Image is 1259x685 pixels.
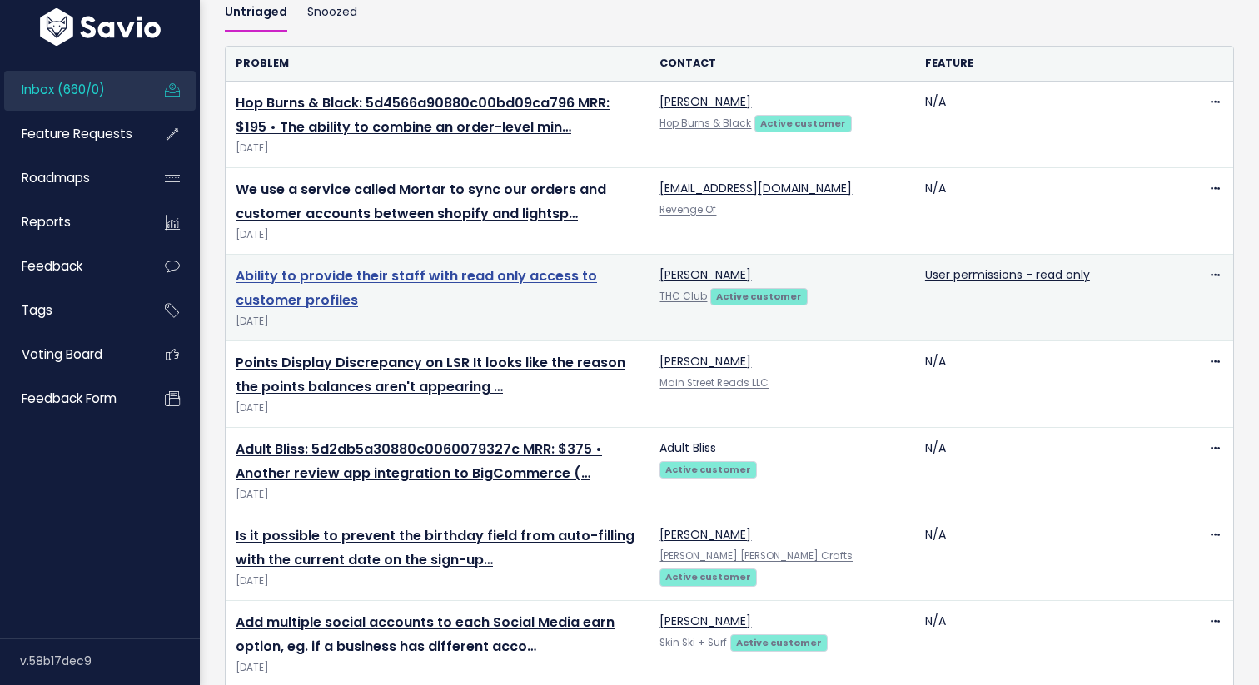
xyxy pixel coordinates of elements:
[236,180,606,223] a: We use a service called Mortar to sync our orders and customer accounts between shopify and lightsp…
[236,613,615,656] a: Add multiple social accounts to each Social Media earn option, eg. if a business has different acco…
[4,203,138,241] a: Reports
[226,47,649,81] th: Problem
[236,659,639,677] span: [DATE]
[22,213,71,231] span: Reports
[659,568,756,584] a: Active customer
[236,93,610,137] a: Hop Burns & Black: 5d4566a90880c00bd09ca796 MRR: $195 • The ability to combine an order-level min…
[659,266,751,283] a: [PERSON_NAME]
[22,169,90,186] span: Roadmaps
[760,117,846,130] strong: Active customer
[736,636,822,649] strong: Active customer
[659,290,707,303] a: THC Club
[915,168,1180,255] td: N/A
[236,140,639,157] span: [DATE]
[4,247,138,285] a: Feedback
[22,257,82,275] span: Feedback
[236,573,639,590] span: [DATE]
[665,463,751,476] strong: Active customer
[4,71,138,109] a: Inbox (660/0)
[649,47,914,81] th: Contact
[915,514,1180,601] td: N/A
[659,439,716,456] a: Adult Bliss
[659,636,727,649] a: Skin Ski + Surf
[659,203,716,216] a: Revenge Of
[659,460,756,477] a: Active customer
[236,526,634,569] a: Is it possible to prevent the birthday field from auto-filling with the current date on the sign-up…
[925,266,1090,283] a: User permissions - read only
[236,313,639,330] span: [DATE]
[716,290,802,303] strong: Active customer
[915,428,1180,514] td: N/A
[4,291,138,330] a: Tags
[659,117,751,130] a: Hop Burns & Black
[659,353,751,370] a: [PERSON_NAME]
[4,380,138,418] a: Feedback form
[659,93,751,110] a: [PERSON_NAME]
[36,8,165,46] img: logo-white.9d6f32f41409.svg
[20,639,200,683] div: v.58b17dec9
[915,341,1180,428] td: N/A
[236,353,625,396] a: Points Display Discrepancy on LSR It looks like the reason the points balances aren't appearing …
[4,159,138,197] a: Roadmaps
[659,180,852,196] a: [EMAIL_ADDRESS][DOMAIN_NAME]
[754,114,851,131] a: Active customer
[22,125,132,142] span: Feature Requests
[730,633,827,650] a: Active customer
[659,549,853,563] a: [PERSON_NAME] [PERSON_NAME] Crafts
[236,439,602,483] a: Adult Bliss: 5d2db5a30880c0060079327c MRR: $375 • Another review app integration to BigCommerce (…
[236,266,597,310] a: Ability to provide their staff with read only access to customer profiles
[4,115,138,153] a: Feature Requests
[665,570,751,583] strong: Active customer
[659,526,751,543] a: [PERSON_NAME]
[22,81,105,98] span: Inbox (660/0)
[4,335,138,374] a: Voting Board
[915,47,1180,81] th: Feature
[710,287,807,304] a: Active customer
[22,390,117,407] span: Feedback form
[236,486,639,504] span: [DATE]
[659,376,769,390] a: Main Street Reads LLC
[236,400,639,417] span: [DATE]
[659,613,751,629] a: [PERSON_NAME]
[22,345,102,363] span: Voting Board
[915,82,1180,168] td: N/A
[236,226,639,244] span: [DATE]
[22,301,52,319] span: Tags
